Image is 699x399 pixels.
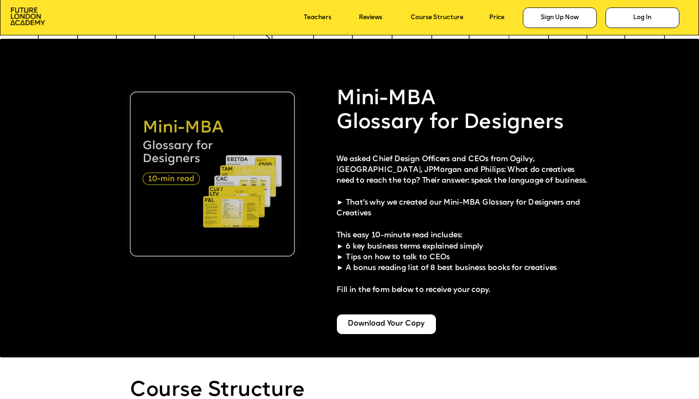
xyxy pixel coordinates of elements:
[489,14,504,21] a: Price
[336,156,587,218] span: We asked Chief Design Officers and CEOs from Ogilvy, [GEOGRAPHIC_DATA], JPMorgan and Philips: Wha...
[336,112,563,133] span: Glossary for Designers
[10,7,45,25] img: image-aac980e9-41de-4c2d-a048-f29dd30a0068.png
[411,14,463,21] a: Course Structure
[336,232,557,294] span: This easy 10-minute read includes: ► 6 key business terms explained simply ► Tips on how to talk ...
[359,14,382,21] a: Reviews
[336,88,435,109] span: Mini-MBA
[304,14,331,21] a: Teachers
